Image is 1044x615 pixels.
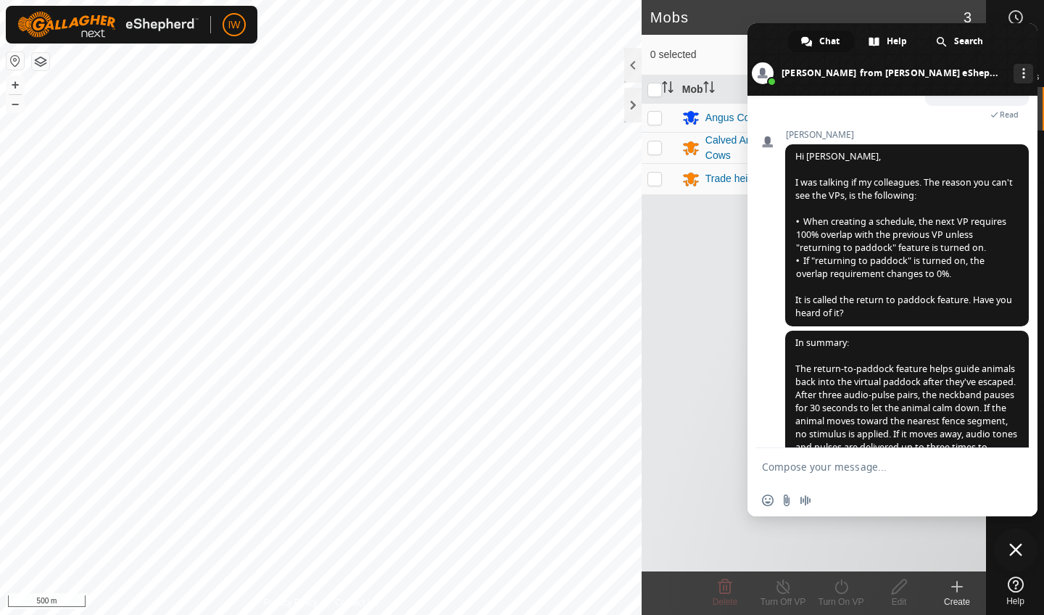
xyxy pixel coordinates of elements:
[855,30,921,52] a: Help
[754,595,812,608] div: Turn Off VP
[819,30,840,52] span: Chat
[1006,597,1024,606] span: Help
[703,83,715,95] p-sorticon: Activate to sort
[7,52,24,70] button: Reset Map
[650,9,964,26] h2: Mobs
[796,215,1018,255] span: When creating a schedule, the next VP requires 100% overlap with the previous VP unless "returnin...
[762,495,774,506] span: Insert an emoji
[795,150,1019,319] span: Hi [PERSON_NAME], I was talking if my colleagues. The reason you can't see the VPs, is the follow...
[781,495,792,506] span: Send a file
[800,495,811,506] span: Audio message
[263,596,318,609] a: Privacy Policy
[17,12,199,38] img: Gallagher Logo
[705,110,763,125] div: Angus Cows
[662,83,674,95] p-sorticon: Activate to sort
[928,595,986,608] div: Create
[7,95,24,112] button: –
[335,596,378,609] a: Contact Us
[987,571,1044,611] a: Help
[32,53,49,70] button: Map Layers
[812,595,870,608] div: Turn On VP
[1000,110,1019,120] span: Read
[964,7,971,28] span: 3
[705,133,794,163] div: Calved Angus Cows
[228,17,240,33] span: IW
[7,76,24,94] button: +
[788,30,854,52] a: Chat
[954,30,983,52] span: Search
[650,47,774,62] span: 0 selected
[676,75,800,104] th: Mob
[923,30,998,52] a: Search
[705,171,765,186] div: Trade heifers
[796,255,1018,281] span: If "returning to paddock" is turned on, the overlap requirement changes to 0%.
[887,30,907,52] span: Help
[994,528,1037,571] a: Close chat
[785,130,1029,140] span: [PERSON_NAME]
[762,448,994,484] textarea: Compose your message...
[870,595,928,608] div: Edit
[713,597,738,607] span: Delete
